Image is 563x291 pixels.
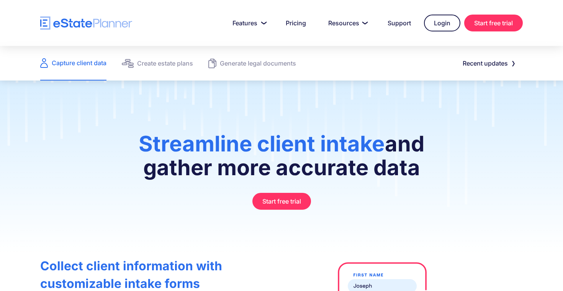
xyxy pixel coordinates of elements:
[137,58,193,69] div: Create estate plans
[464,15,523,31] a: Start free trial
[52,58,106,68] div: Capture client data
[378,15,420,31] a: Support
[319,15,375,31] a: Resources
[424,15,460,31] a: Login
[40,16,132,30] a: home
[453,56,523,71] a: Recent updates
[463,58,508,69] div: Recent updates
[139,131,385,157] span: Streamline client intake
[40,258,222,291] strong: Collect client information with customizable intake forms
[208,46,296,81] a: Generate legal documents
[252,193,311,210] a: Start free trial
[223,15,273,31] a: Features
[277,15,315,31] a: Pricing
[40,46,106,81] a: Capture client data
[220,58,296,69] div: Generate legal documents
[124,132,439,187] h1: and gather more accurate data
[122,46,193,81] a: Create estate plans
